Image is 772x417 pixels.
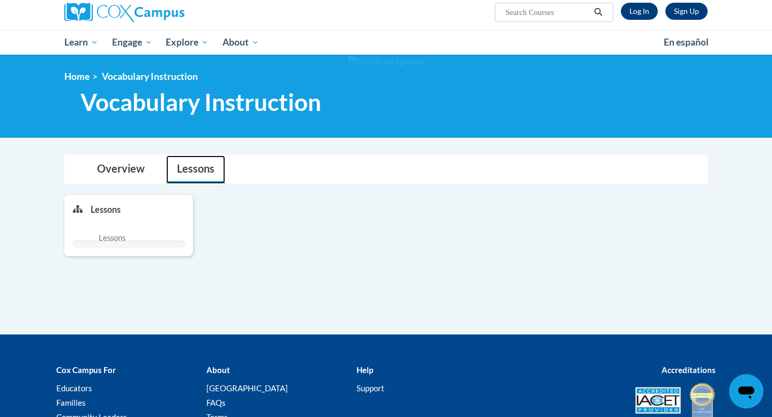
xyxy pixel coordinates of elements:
[664,36,709,48] span: En español
[662,365,716,375] b: Accreditations
[348,56,424,68] img: Section background
[56,365,116,375] b: Cox Campus For
[105,30,159,55] a: Engage
[64,36,98,49] span: Learn
[665,3,708,20] a: Register
[159,30,216,55] a: Explore
[56,398,86,407] a: Families
[657,31,716,54] a: En español
[504,6,590,19] input: Search Courses
[216,30,266,55] a: About
[57,30,105,55] a: Learn
[206,398,226,407] a: FAQs
[112,36,152,49] span: Engage
[357,383,384,393] a: Support
[64,3,184,22] img: Cox Campus
[635,387,681,414] img: Accredited IACET® Provider
[590,6,606,19] button: Search
[222,36,259,49] span: About
[357,365,373,375] b: Help
[206,383,288,393] a: [GEOGRAPHIC_DATA]
[166,155,225,184] a: Lessons
[206,365,230,375] b: About
[56,383,92,393] a: Educators
[166,36,209,49] span: Explore
[91,204,121,215] p: Lessons
[102,71,198,82] span: Vocabulary Instruction
[64,3,268,22] a: Cox Campus
[729,374,763,408] iframe: Button to launch messaging window
[64,71,90,82] a: Home
[86,155,155,184] a: Overview
[48,30,724,55] div: Main menu
[80,88,321,116] span: Vocabulary Instruction
[621,3,658,20] a: Log In
[99,232,125,244] span: Lessons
